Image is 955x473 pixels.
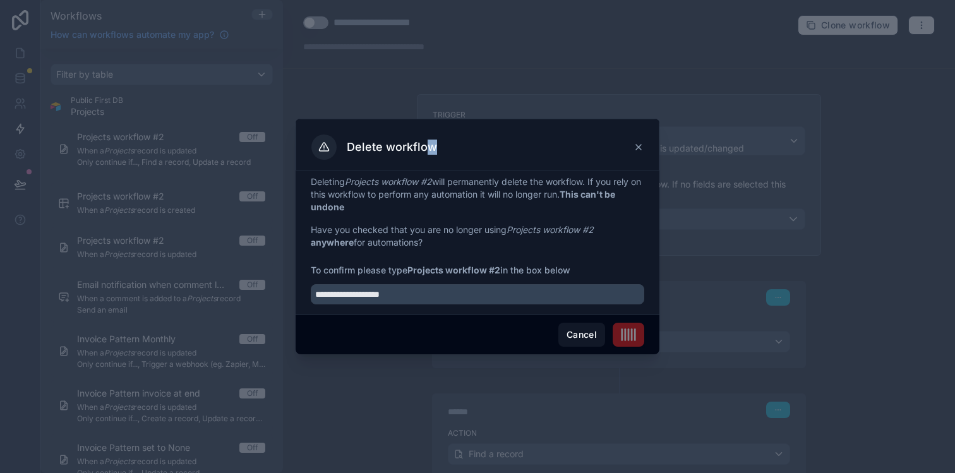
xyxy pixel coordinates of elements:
[507,224,594,235] em: Projects workflow #2
[311,176,644,213] p: Deleting will permanently delete the workflow. If you rely on this workflow to perform any automa...
[311,224,644,249] p: Have you checked that you are no longer using for automations?
[311,264,644,277] span: To confirm please type in the box below
[407,265,500,275] strong: Projects workflow #2
[311,237,354,248] strong: anywhere
[345,176,432,187] em: Projects workflow #2
[558,323,605,347] button: Cancel
[347,140,437,155] h3: Delete workflow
